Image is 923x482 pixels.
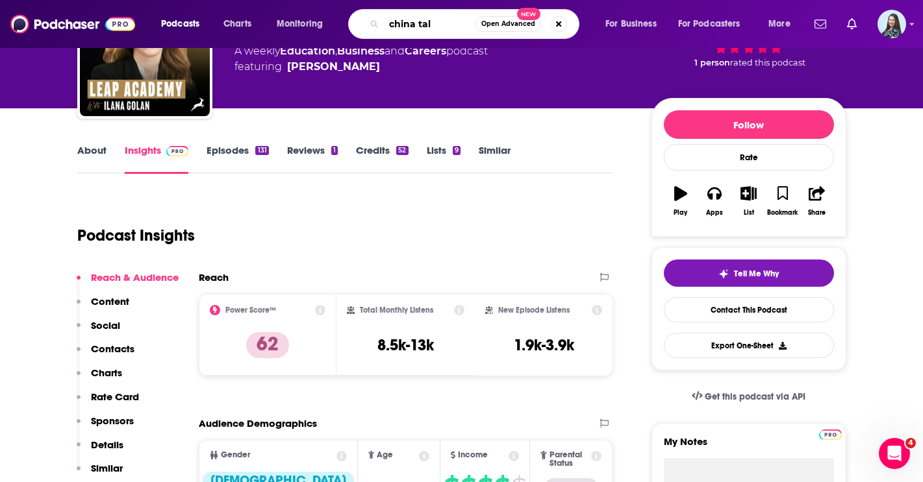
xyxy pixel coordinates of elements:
button: Open AdvancedNew [475,16,541,32]
button: open menu [670,14,759,34]
span: Parental Status [550,451,589,468]
a: Lists9 [427,144,461,174]
a: Contact This Podcast [664,297,834,322]
div: 9 [453,146,461,155]
iframe: Intercom live chat [879,438,910,469]
h3: 8.5k-13k [377,335,434,355]
button: open menu [152,14,216,34]
img: Podchaser Pro [166,146,189,156]
span: Podcasts [161,15,199,33]
span: Monitoring [277,15,323,33]
div: Share [808,209,826,217]
a: Charts [215,14,259,34]
button: open menu [759,14,807,34]
p: 62 [246,332,289,358]
button: Sponsors [77,415,134,439]
button: Details [77,439,123,463]
a: Pro website [819,428,842,440]
a: Show notifications dropdown [842,13,862,35]
span: rated this podcast [730,58,805,67]
button: Share [800,178,833,224]
button: Reach & Audience [77,271,179,295]
img: User Profile [878,10,906,38]
a: Credits52 [356,144,408,174]
span: Charts [223,15,251,33]
h2: Total Monthly Listens [360,306,433,315]
div: Play [674,209,687,217]
span: , [335,45,337,57]
button: Bookmark [766,178,800,224]
h2: Power Score™ [225,306,276,315]
a: Education [280,45,335,57]
button: tell me why sparkleTell Me Why [664,259,834,287]
h3: 1.9k-3.9k [514,335,574,355]
button: Follow [664,110,834,139]
a: Show notifications dropdown [809,13,831,35]
a: Episodes131 [207,144,268,174]
h1: Podcast Insights [77,226,195,245]
button: Charts [77,367,122,391]
div: Search podcasts, credits, & more... [360,9,592,39]
h2: Audience Demographics [199,417,317,429]
button: Rate Card [77,391,139,415]
div: List [744,209,754,217]
a: Reviews1 [287,144,338,174]
span: Get this podcast via API [705,391,805,402]
div: Apps [706,209,723,217]
button: Show profile menu [878,10,906,38]
p: Charts [91,367,122,379]
a: Ilana Golan [287,59,380,75]
span: and [385,45,405,57]
button: Apps [698,178,731,224]
button: Export One-Sheet [664,333,834,358]
div: 131 [255,146,268,155]
span: 1 person [694,58,730,67]
button: Social [77,319,120,343]
span: featuring [234,59,488,75]
p: Contacts [91,343,134,355]
label: My Notes [664,435,834,458]
div: 1 [331,146,338,155]
a: Similar [479,144,511,174]
button: Contacts [77,343,134,367]
span: Open Advanced [481,21,535,27]
span: New [517,8,540,20]
span: For Podcasters [678,15,740,33]
span: For Business [605,15,657,33]
a: Get this podcast via API [681,381,816,413]
p: Reach & Audience [91,271,179,283]
a: Business [337,45,385,57]
p: Sponsors [91,415,134,427]
button: open menu [268,14,340,34]
img: Podchaser - Follow, Share and Rate Podcasts [10,12,135,36]
img: tell me why sparkle [718,269,729,279]
div: 52 [396,146,408,155]
p: Social [91,319,120,331]
span: Logged in as brookefortierpr [878,10,906,38]
div: A weekly podcast [234,43,488,75]
input: Search podcasts, credits, & more... [384,14,475,34]
p: Content [91,295,129,307]
h2: New Episode Listens [498,306,570,315]
span: Age [377,451,393,459]
button: open menu [596,14,673,34]
button: Play [664,178,698,224]
p: Rate Card [91,391,139,403]
a: Careers [405,45,446,57]
div: Rate [664,144,834,171]
span: More [768,15,790,33]
img: Podchaser Pro [819,429,842,440]
span: Gender [221,451,250,459]
p: Details [91,439,123,451]
a: InsightsPodchaser Pro [125,144,189,174]
span: 4 [905,438,916,448]
span: Income [458,451,488,459]
button: Content [77,295,129,319]
p: Similar [91,462,123,474]
a: About [77,144,107,174]
h2: Reach [199,271,229,283]
div: Bookmark [767,209,798,217]
span: Tell Me Why [734,269,779,279]
button: List [731,178,765,224]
